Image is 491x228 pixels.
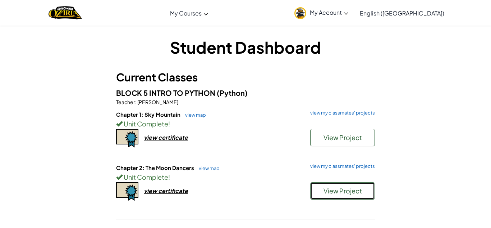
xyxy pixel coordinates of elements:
span: View Project [323,187,362,195]
a: view my classmates' projects [307,164,375,169]
span: Unit Complete [123,173,168,181]
a: My Courses [166,3,212,23]
a: view my classmates' projects [307,111,375,115]
img: avatar [294,7,306,19]
a: view certificate [116,134,188,141]
span: : [135,99,137,105]
img: Home [49,5,82,20]
h1: Student Dashboard [116,36,375,58]
a: My Account [291,1,352,24]
span: (Python) [217,88,248,97]
div: view certificate [144,134,188,141]
button: View Project [310,129,375,146]
span: View Project [323,133,362,142]
span: Unit Complete [123,120,168,128]
span: Chapter 2: The Moon Dancers [116,164,195,171]
a: English ([GEOGRAPHIC_DATA]) [356,3,448,23]
button: View Project [310,182,375,200]
div: view certificate [144,187,188,195]
a: Ozaria by CodeCombat logo [49,5,82,20]
img: certificate-icon.png [116,129,138,148]
img: certificate-icon.png [116,182,138,201]
span: ! [168,120,170,128]
span: My Courses [170,9,202,17]
a: view map [195,165,220,171]
span: BLOCK 5 INTRO TO PYTHON [116,88,217,97]
a: view map [182,112,206,118]
span: My Account [310,9,348,16]
h3: Current Classes [116,69,375,85]
a: view certificate [116,187,188,195]
span: Teacher [116,99,135,105]
span: English ([GEOGRAPHIC_DATA]) [360,9,444,17]
span: [PERSON_NAME] [137,99,178,105]
span: Chapter 1: Sky Mountain [116,111,182,118]
span: ! [168,173,170,181]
